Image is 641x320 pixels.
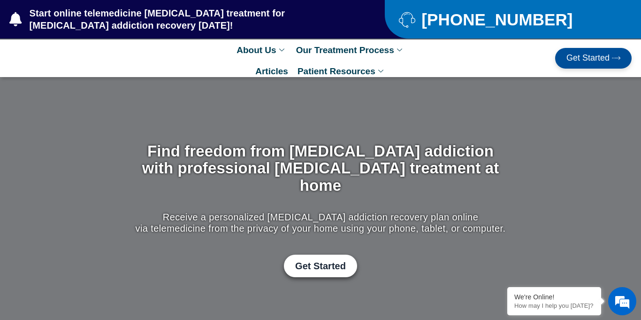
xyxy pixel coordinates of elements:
[514,302,594,309] p: How may I help you today?
[251,61,293,82] a: Articles
[9,7,347,31] a: Start online telemedicine [MEDICAL_DATA] treatment for [MEDICAL_DATA] addiction recovery [DATE]!
[133,255,508,277] div: Get Started with Suboxone Treatment by filling-out this new patient packet form
[133,211,508,234] p: Receive a personalized [MEDICAL_DATA] addiction recovery plan online via telemedicine from the pr...
[293,61,390,82] a: Patient Resources
[27,7,347,31] span: Start online telemedicine [MEDICAL_DATA] treatment for [MEDICAL_DATA] addiction recovery [DATE]!
[399,11,618,28] a: [PHONE_NUMBER]
[295,260,346,272] span: Get Started
[232,39,291,61] a: About Us
[555,48,632,69] a: Get Started
[514,293,594,301] div: We're Online!
[291,39,409,61] a: Our Treatment Process
[284,255,357,277] a: Get Started
[419,14,572,25] span: [PHONE_NUMBER]
[133,143,508,194] h1: Find freedom from [MEDICAL_DATA] addiction with professional [MEDICAL_DATA] treatment at home
[566,54,610,63] span: Get Started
